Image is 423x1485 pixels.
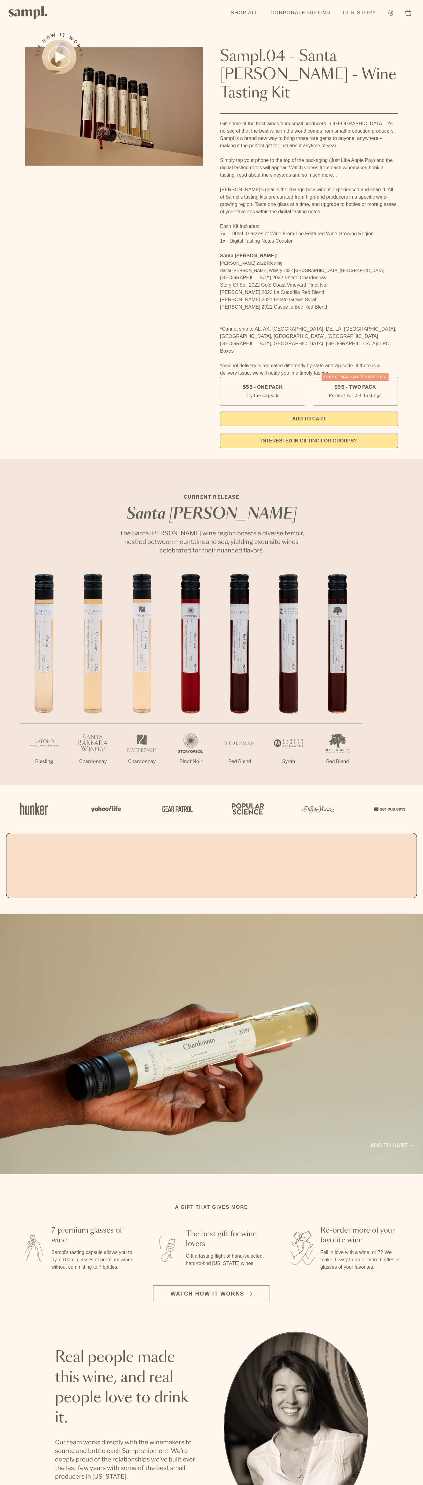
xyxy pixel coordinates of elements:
span: , [271,341,272,346]
img: Artboard_1_c8cd28af-0030-4af1-819c-248e302c7f06_x450.png [16,796,53,822]
li: Story Of Soil 2022 Gold Coast Vineyard Pinot Noir [220,281,398,289]
strong: Santa [PERSON_NAME]: [220,253,278,258]
button: See how it works [42,40,76,74]
p: Gift a tasting flight of hand-selected, hard-to-find [US_STATE] wines. [186,1252,269,1267]
small: Perfect For 2-4 Tastings [329,392,381,398]
a: Our Story [340,6,379,20]
em: Santa [PERSON_NAME] [126,507,297,522]
a: Add to cart [370,1142,414,1150]
div: Christmas SALE! Save 20% [322,373,389,381]
small: Try the Capsule [246,392,280,398]
p: Our team works directly with the winemakers to source and bottle each Sampl shipment. We’re deepl... [55,1438,199,1481]
button: Watch how it works [153,1285,270,1302]
a: Corporate Gifting [267,6,334,20]
p: The Santa [PERSON_NAME] wine region boasts a diverse terroir, nestled between mountains and sea, ... [114,529,309,555]
p: Red Blend [215,758,264,765]
a: Shop All [228,6,261,20]
h2: Real people made this wine, and real people love to drink it. [55,1347,199,1428]
p: Chardonnay [68,758,117,765]
h3: 7 premium glasses of wine [51,1226,134,1245]
span: [PERSON_NAME] 2022 Riesling [220,261,282,266]
p: Sampl's tasting capsule allows you to try 7 100ml glasses of premium wines without committing to ... [51,1249,134,1271]
li: [PERSON_NAME] 2021 Cuvee le Bec Red Blend [220,303,398,311]
p: Riesling [20,758,68,765]
p: Fall in love with a wine, or 7? We make it easy to order more bottles or glasses of your favorites. [320,1249,403,1271]
span: $55 - One Pack [243,384,283,391]
p: Pinot Noir [166,758,215,765]
img: Artboard_5_7fdae55a-36fd-43f7-8bfd-f74a06a2878e_x450.png [158,796,194,822]
span: [GEOGRAPHIC_DATA], [GEOGRAPHIC_DATA] [272,341,377,346]
img: Artboard_7_5b34974b-f019-449e-91fb-745f8d0877ee_x450.png [370,796,407,822]
a: interested in gifting for groups? [220,434,398,448]
span: Santa [PERSON_NAME] Winery 2022 [GEOGRAPHIC_DATA] [GEOGRAPHIC_DATA] [220,268,384,273]
img: Artboard_4_28b4d326-c26e-48f9-9c80-911f17d6414e_x450.png [229,796,265,822]
p: Red Blend [313,758,362,765]
li: [PERSON_NAME] 2022 La Cuadrilla Red Blend [220,289,398,296]
p: CURRENT RELEASE [114,493,309,501]
img: Artboard_6_04f9a106-072f-468a-bdd7-f11783b05722_x450.png [87,796,123,822]
p: Chardonnay [117,758,166,765]
h3: Re-order more of your favorite wine [320,1226,403,1245]
span: $95 - Two Pack [334,384,376,391]
h3: The best gift for wine lovers [186,1229,269,1249]
img: Sampl.04 - Santa Barbara - Wine Tasting Kit [25,47,203,166]
div: Gift some of the best wines from small producers in [GEOGRAPHIC_DATA]. It’s no secret that the be... [220,120,398,377]
img: Artboard_3_0b291449-6e8c-4d07-b2c2-3f3601a19cd1_x450.png [300,796,336,822]
h2: A gift that gives more [175,1204,248,1211]
li: [PERSON_NAME] 2021 Estate Grown Syrah [220,296,398,303]
button: Add to Cart [220,412,398,426]
li: [GEOGRAPHIC_DATA] 2022 Estate Chardonnay [220,274,398,281]
p: Syrah [264,758,313,765]
img: Sampl logo [9,6,48,19]
h1: Sampl.04 - Santa [PERSON_NAME] - Wine Tasting Kit [220,47,398,102]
